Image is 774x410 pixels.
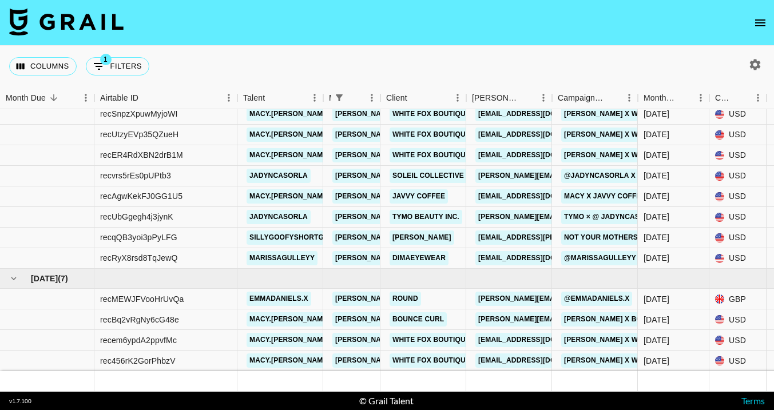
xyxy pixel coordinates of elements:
[100,232,177,243] div: recqQB3yoi3pPyLFG
[9,57,77,75] button: Select columns
[644,232,669,243] div: Jul '25
[390,353,473,368] a: White Fox Boutique
[638,87,709,109] div: Month Due
[709,104,767,125] div: USD
[332,169,578,183] a: [PERSON_NAME][EMAIL_ADDRESS][PERSON_NAME][DOMAIN_NAME]
[644,252,669,264] div: Jul '25
[247,210,311,224] a: jadyncasorla
[100,355,176,367] div: rec456rK2GorPhbzV
[9,397,31,405] div: v 1.7.100
[561,292,632,306] a: @Emmadaniels.x
[644,108,669,120] div: Jul '25
[247,333,333,347] a: macy.[PERSON_NAME]
[100,129,178,140] div: recUtzyEVp35QZueH
[561,107,725,121] a: [PERSON_NAME] x White Fox August Sale
[644,211,669,222] div: Jul '25
[709,330,767,351] div: USD
[644,190,669,202] div: Jul '25
[332,353,578,368] a: [PERSON_NAME][EMAIL_ADDRESS][PERSON_NAME][DOMAIN_NAME]
[561,312,686,327] a: [PERSON_NAME] x Bounce Curl
[561,189,711,204] a: Macy x Javvy Coffee Target Launch
[709,145,767,166] div: USD
[138,90,154,106] button: Sort
[332,189,578,204] a: [PERSON_NAME][EMAIL_ADDRESS][PERSON_NAME][DOMAIN_NAME]
[100,335,177,346] div: recem6ypdA2ppvfMc
[475,251,604,265] a: [EMAIL_ADDRESS][DOMAIN_NAME]
[749,89,767,106] button: Menu
[644,335,669,346] div: Jun '25
[31,273,58,284] span: [DATE]
[390,312,447,327] a: Bounce Curl
[6,87,46,109] div: Month Due
[329,87,331,109] div: Manager
[390,189,448,204] a: Javvy Coffee
[644,149,669,161] div: Jul '25
[237,87,323,109] div: Talent
[332,333,578,347] a: [PERSON_NAME][EMAIL_ADDRESS][PERSON_NAME][DOMAIN_NAME]
[466,87,552,109] div: Booker
[644,314,669,325] div: Jun '25
[709,87,767,109] div: Currency
[475,333,604,347] a: [EMAIL_ADDRESS][DOMAIN_NAME]
[709,289,767,309] div: GBP
[247,312,333,327] a: macy.[PERSON_NAME]
[265,90,281,106] button: Sort
[100,211,173,222] div: recUbGgegh4j3jynK
[561,210,662,224] a: TYMO × @ jadyncasorla
[331,90,347,106] button: Show filters
[332,148,578,162] a: [PERSON_NAME][EMAIL_ADDRESS][PERSON_NAME][DOMAIN_NAME]
[46,90,62,106] button: Sort
[332,312,578,327] a: [PERSON_NAME][EMAIL_ADDRESS][PERSON_NAME][DOMAIN_NAME]
[709,207,767,228] div: USD
[100,108,178,120] div: recSnpzXpuwMyjoWI
[100,170,171,181] div: recvrs5rEs0pUPtb3
[692,89,709,106] button: Menu
[363,89,380,106] button: Menu
[472,87,519,109] div: [PERSON_NAME]
[644,355,669,367] div: Jun '25
[247,107,333,121] a: macy.[PERSON_NAME]
[709,309,767,330] div: USD
[475,128,604,142] a: [EMAIL_ADDRESS][DOMAIN_NAME]
[380,87,466,109] div: Client
[247,353,333,368] a: macy.[PERSON_NAME]
[709,248,767,269] div: USD
[733,90,749,106] button: Sort
[220,89,237,106] button: Menu
[390,148,473,162] a: White Fox Boutique
[519,90,535,106] button: Sort
[6,270,22,286] button: hide children
[100,293,184,305] div: recMEWJFVooHrUvQa
[561,353,730,368] a: [PERSON_NAME] x White Fox Mid Year Sale
[561,230,773,245] a: Not Your Mothers Back To School x [PERSON_NAME]
[535,89,552,106] button: Menu
[390,230,454,245] a: [PERSON_NAME]
[561,128,725,142] a: [PERSON_NAME] x White Fox August Sale
[100,54,112,65] span: 1
[100,149,183,161] div: recER4RdXBN2drB1M
[386,87,407,109] div: Client
[332,107,578,121] a: [PERSON_NAME][EMAIL_ADDRESS][PERSON_NAME][DOMAIN_NAME]
[475,230,662,245] a: [EMAIL_ADDRESS][PERSON_NAME][DOMAIN_NAME]
[100,314,179,325] div: recBq2vRgNy6cG48e
[741,395,765,406] a: Terms
[709,125,767,145] div: USD
[306,89,323,106] button: Menu
[331,90,347,106] div: 1 active filter
[100,87,138,109] div: Airtable ID
[247,189,333,204] a: macy.[PERSON_NAME]
[247,292,311,306] a: emmadaniels.x
[247,251,317,265] a: marissagulleyy
[247,169,311,183] a: jadyncasorla
[58,273,68,284] span: ( 7 )
[709,228,767,248] div: USD
[561,251,751,265] a: @marissagulleyy x Dimaeyewear Sunglasses
[715,87,733,109] div: Currency
[390,292,421,306] a: Round
[709,186,767,207] div: USD
[552,87,638,109] div: Campaign (Type)
[77,89,94,106] button: Menu
[475,148,604,162] a: [EMAIL_ADDRESS][DOMAIN_NAME]
[332,230,578,245] a: [PERSON_NAME][EMAIL_ADDRESS][PERSON_NAME][DOMAIN_NAME]
[390,169,482,183] a: Soleil Collective LLC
